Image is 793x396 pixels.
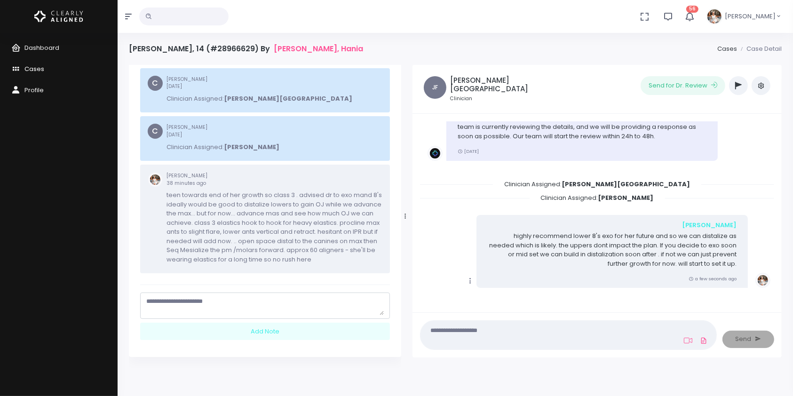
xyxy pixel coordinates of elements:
[488,221,737,230] div: [PERSON_NAME]
[34,7,83,26] img: Logo Horizontal
[530,190,665,205] span: Clinician Assigned:
[224,94,352,103] b: [PERSON_NAME][GEOGRAPHIC_DATA]
[420,121,774,303] div: scrollable content
[167,180,206,187] span: 38 minutes ago
[458,104,706,141] p: Dear Dr. We would like to inform you that we have successfully received your case. Our team is cu...
[682,337,694,344] a: Add Loom Video
[167,172,382,187] small: [PERSON_NAME]
[686,6,698,13] span: 56
[689,276,737,282] small: a few seconds ago
[493,177,701,191] span: Clinician Assigned:
[450,76,532,93] h5: [PERSON_NAME][GEOGRAPHIC_DATA]
[706,8,723,25] img: Header Avatar
[148,76,163,91] span: C
[450,95,532,103] small: Clinician
[458,148,479,154] small: [DATE]
[424,76,446,99] span: JF
[167,131,182,138] span: [DATE]
[598,193,654,202] b: [PERSON_NAME]
[224,143,279,151] b: [PERSON_NAME]
[167,143,279,152] p: Clinician Assigned:
[167,76,352,90] small: [PERSON_NAME]
[24,86,44,95] span: Profile
[717,44,737,53] a: Cases
[167,124,279,138] small: [PERSON_NAME]
[737,44,782,54] li: Case Detail
[24,64,44,73] span: Cases
[167,190,382,264] p: teen towards end of her growth so class 3 . advised dr to exo mand 8's ideally would be good to d...
[24,43,59,52] span: Dashboard
[129,44,363,53] h4: [PERSON_NAME], 14 (#28966629) By
[725,12,776,21] span: [PERSON_NAME]
[562,180,690,189] b: [PERSON_NAME][GEOGRAPHIC_DATA]
[274,44,363,53] a: [PERSON_NAME], Hania
[129,65,401,368] div: scrollable content
[167,83,182,90] span: [DATE]
[698,332,709,349] a: Add Files
[488,231,737,268] p: highly recommend lower 8's exo for her future and so we can distalize as needed which is likely. ...
[140,323,390,340] div: Add Note
[167,94,352,103] p: Clinician Assigned:
[641,76,725,95] button: Send for Dr. Review
[148,124,163,139] span: C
